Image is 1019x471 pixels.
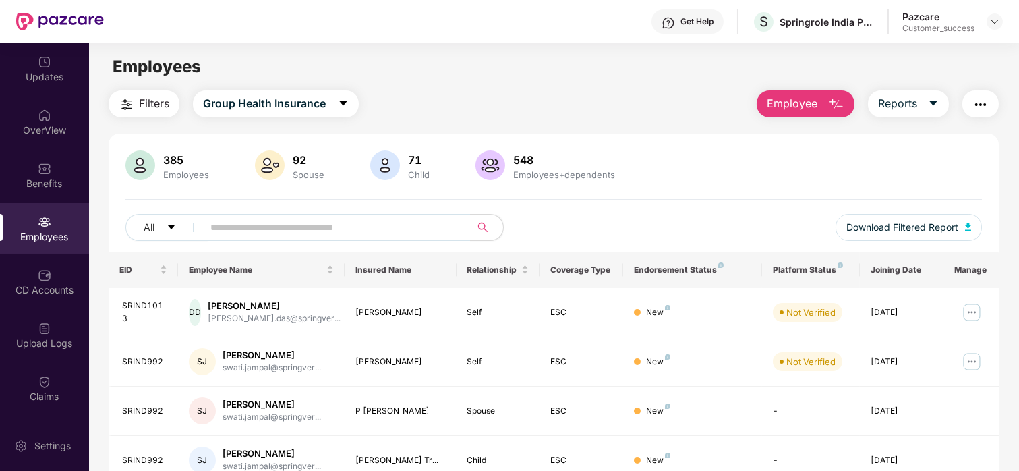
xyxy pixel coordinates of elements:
img: manageButton [961,302,983,323]
th: Coverage Type [540,252,623,288]
div: 385 [161,153,212,167]
div: P [PERSON_NAME] [355,405,445,418]
img: svg+xml;base64,PHN2ZyB4bWxucz0iaHR0cDovL3d3dy53My5vcmcvMjAwMC9zdmciIHdpZHRoPSIyNCIgaGVpZ2h0PSIyNC... [119,96,135,113]
th: Insured Name [345,252,456,288]
img: svg+xml;base64,PHN2ZyBpZD0iQ2xhaW0iIHhtbG5zPSJodHRwOi8vd3d3LnczLm9yZy8yMDAwL3N2ZyIgd2lkdGg9IjIwIi... [38,375,51,389]
div: SRIND992 [122,454,167,467]
img: New Pazcare Logo [16,13,104,30]
span: Group Health Insurance [203,95,326,112]
img: manageButton [961,351,983,372]
div: [PERSON_NAME] [355,356,445,368]
div: [PERSON_NAME] [355,306,445,319]
div: SJ [189,348,216,375]
div: [PERSON_NAME] Tr... [355,454,445,467]
span: Employee Name [189,265,324,275]
img: svg+xml;base64,PHN2ZyBpZD0iRHJvcGRvd24tMzJ4MzIiIHhtbG5zPSJodHRwOi8vd3d3LnczLm9yZy8yMDAwL3N2ZyIgd2... [989,16,1000,27]
div: Child [405,169,432,180]
div: Employees+dependents [511,169,618,180]
span: Relationship [467,265,519,275]
div: swati.jampal@springver... [223,411,321,424]
div: Spouse [467,405,529,418]
img: svg+xml;base64,PHN2ZyB4bWxucz0iaHR0cDovL3d3dy53My5vcmcvMjAwMC9zdmciIHdpZHRoPSIyNCIgaGVpZ2h0PSIyNC... [972,96,989,113]
button: Download Filtered Report [836,214,983,241]
img: svg+xml;base64,PHN2ZyB4bWxucz0iaHR0cDovL3d3dy53My5vcmcvMjAwMC9zdmciIHdpZHRoPSI4IiBoZWlnaHQ9IjgiIH... [665,354,670,360]
td: - [762,387,859,436]
div: swati.jampal@springver... [223,362,321,375]
div: Self [467,356,529,368]
div: New [646,306,670,319]
span: S [759,13,768,30]
div: [DATE] [871,454,933,467]
div: [DATE] [871,405,933,418]
div: New [646,405,670,418]
div: 71 [405,153,432,167]
span: Filters [139,95,169,112]
button: search [470,214,504,241]
div: SRIND1013 [122,300,167,325]
th: EID [109,252,178,288]
img: svg+xml;base64,PHN2ZyB4bWxucz0iaHR0cDovL3d3dy53My5vcmcvMjAwMC9zdmciIHhtbG5zOnhsaW5rPSJodHRwOi8vd3... [965,223,972,231]
span: caret-down [338,98,349,110]
span: EID [119,265,157,275]
div: ESC [550,454,612,467]
div: 548 [511,153,618,167]
div: [DATE] [871,356,933,368]
div: Child [467,454,529,467]
img: svg+xml;base64,PHN2ZyB4bWxucz0iaHR0cDovL3d3dy53My5vcmcvMjAwMC9zdmciIHdpZHRoPSI4IiBoZWlnaHQ9IjgiIH... [838,262,843,268]
span: caret-down [928,98,939,110]
div: Not Verified [786,355,836,368]
span: Employees [113,57,201,76]
span: caret-down [167,223,176,233]
img: svg+xml;base64,PHN2ZyBpZD0iU2V0dGluZy0yMHgyMCIgeG1sbnM9Imh0dHA6Ly93d3cudzMub3JnLzIwMDAvc3ZnIiB3aW... [14,439,28,453]
div: Not Verified [786,306,836,319]
div: SJ [189,397,216,424]
button: Allcaret-down [125,214,208,241]
div: [PERSON_NAME] [208,300,341,312]
div: DD [189,299,201,326]
div: SRIND992 [122,356,167,368]
div: Pazcare [902,10,974,23]
div: 92 [290,153,327,167]
div: Self [467,306,529,319]
div: Get Help [680,16,714,27]
th: Manage [943,252,999,288]
th: Joining Date [860,252,943,288]
img: svg+xml;base64,PHN2ZyBpZD0iVXBkYXRlZCIgeG1sbnM9Imh0dHA6Ly93d3cudzMub3JnLzIwMDAvc3ZnIiB3aWR0aD0iMj... [38,55,51,69]
img: svg+xml;base64,PHN2ZyBpZD0iQmVuZWZpdHMiIHhtbG5zPSJodHRwOi8vd3d3LnczLm9yZy8yMDAwL3N2ZyIgd2lkdGg9Ij... [38,162,51,175]
img: svg+xml;base64,PHN2ZyB4bWxucz0iaHR0cDovL3d3dy53My5vcmcvMjAwMC9zdmciIHhtbG5zOnhsaW5rPSJodHRwOi8vd3... [828,96,844,113]
button: Employee [757,90,854,117]
th: Relationship [457,252,540,288]
img: svg+xml;base64,PHN2ZyB4bWxucz0iaHR0cDovL3d3dy53My5vcmcvMjAwMC9zdmciIHhtbG5zOnhsaW5rPSJodHRwOi8vd3... [475,150,505,180]
div: Customer_success [902,23,974,34]
button: Filters [109,90,179,117]
div: Endorsement Status [634,265,751,275]
div: Spouse [290,169,327,180]
button: Group Health Insurancecaret-down [193,90,359,117]
img: svg+xml;base64,PHN2ZyBpZD0iSGVscC0zMngzMiIgeG1sbnM9Imh0dHA6Ly93d3cudzMub3JnLzIwMDAvc3ZnIiB3aWR0aD... [662,16,675,30]
button: Reportscaret-down [868,90,949,117]
div: ESC [550,405,612,418]
div: [PERSON_NAME] [223,398,321,411]
img: svg+xml;base64,PHN2ZyB4bWxucz0iaHR0cDovL3d3dy53My5vcmcvMjAwMC9zdmciIHhtbG5zOnhsaW5rPSJodHRwOi8vd3... [370,150,400,180]
img: svg+xml;base64,PHN2ZyB4bWxucz0iaHR0cDovL3d3dy53My5vcmcvMjAwMC9zdmciIHdpZHRoPSI4IiBoZWlnaHQ9IjgiIH... [665,305,670,310]
div: New [646,454,670,467]
div: [PERSON_NAME] [223,447,321,460]
div: Employees [161,169,212,180]
img: svg+xml;base64,PHN2ZyBpZD0iSG9tZSIgeG1sbnM9Imh0dHA6Ly93d3cudzMub3JnLzIwMDAvc3ZnIiB3aWR0aD0iMjAiIG... [38,109,51,122]
div: SRIND992 [122,405,167,418]
img: svg+xml;base64,PHN2ZyB4bWxucz0iaHR0cDovL3d3dy53My5vcmcvMjAwMC9zdmciIHhtbG5zOnhsaW5rPSJodHRwOi8vd3... [125,150,155,180]
img: svg+xml;base64,PHN2ZyBpZD0iRW1wbG95ZWVzIiB4bWxucz0iaHR0cDovL3d3dy53My5vcmcvMjAwMC9zdmciIHdpZHRoPS... [38,215,51,229]
div: Springrole India Private Limited [780,16,874,28]
img: svg+xml;base64,PHN2ZyB4bWxucz0iaHR0cDovL3d3dy53My5vcmcvMjAwMC9zdmciIHdpZHRoPSI4IiBoZWlnaHQ9IjgiIH... [718,262,724,268]
div: Platform Status [773,265,848,275]
span: Reports [878,95,917,112]
img: svg+xml;base64,PHN2ZyB4bWxucz0iaHR0cDovL3d3dy53My5vcmcvMjAwMC9zdmciIHdpZHRoPSI4IiBoZWlnaHQ9IjgiIH... [665,404,670,409]
div: ESC [550,306,612,319]
div: Settings [30,439,75,453]
div: [PERSON_NAME] [223,349,321,362]
img: svg+xml;base64,PHN2ZyBpZD0iVXBsb2FkX0xvZ3MiIGRhdGEtbmFtZT0iVXBsb2FkIExvZ3MiIHhtbG5zPSJodHRwOi8vd3... [38,322,51,335]
img: svg+xml;base64,PHN2ZyBpZD0iQ0RfQWNjb3VudHMiIGRhdGEtbmFtZT0iQ0QgQWNjb3VudHMiIHhtbG5zPSJodHRwOi8vd3... [38,269,51,282]
div: [PERSON_NAME].das@springver... [208,312,341,325]
span: search [470,222,496,233]
span: Employee [767,95,817,112]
